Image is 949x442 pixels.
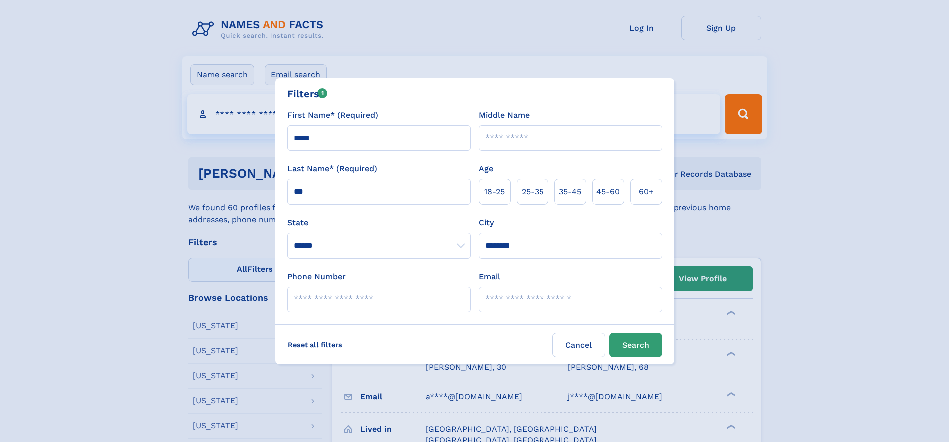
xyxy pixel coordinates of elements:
span: 60+ [639,186,654,198]
label: Cancel [552,333,605,357]
div: Filters [287,86,328,101]
label: Reset all filters [281,333,349,357]
label: Middle Name [479,109,530,121]
label: First Name* (Required) [287,109,378,121]
span: 45‑60 [596,186,620,198]
label: State [287,217,471,229]
span: 18‑25 [484,186,505,198]
label: Age [479,163,493,175]
span: 25‑35 [522,186,543,198]
span: 35‑45 [559,186,581,198]
button: Search [609,333,662,357]
label: City [479,217,494,229]
label: Email [479,271,500,283]
label: Last Name* (Required) [287,163,377,175]
label: Phone Number [287,271,346,283]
